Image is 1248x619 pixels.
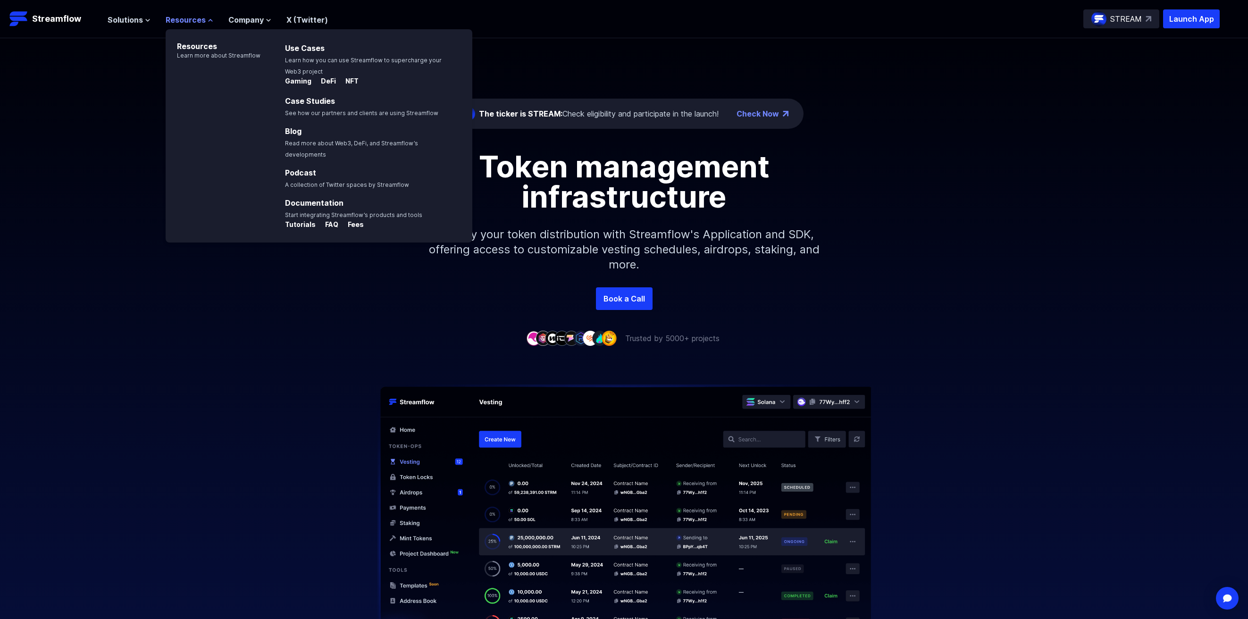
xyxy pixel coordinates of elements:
[1083,9,1159,28] a: STREAM
[285,96,335,106] a: Case Studies
[583,331,598,345] img: company-7
[108,14,151,25] button: Solutions
[166,29,260,52] p: Resources
[166,52,260,59] p: Learn more about Streamflow
[783,111,788,117] img: top-right-arrow.png
[737,108,779,119] a: Check Now
[338,76,359,86] p: NFT
[412,151,837,212] h1: Token management infrastructure
[573,331,588,345] img: company-6
[285,220,316,229] p: Tutorials
[285,221,318,230] a: Tutorials
[1216,587,1239,610] div: Open Intercom Messenger
[285,57,442,75] span: Learn how you can use Streamflow to supercharge your Web3 project
[596,287,653,310] a: Book a Call
[228,14,264,25] span: Company
[285,181,409,188] span: A collection of Twitter spaces by Streamflow
[564,331,579,345] img: company-5
[340,220,364,229] p: Fees
[286,15,328,25] a: X (Twitter)
[1146,16,1151,22] img: top-right-arrow.svg
[9,9,28,28] img: Streamflow Logo
[285,76,311,86] p: Gaming
[108,14,143,25] span: Solutions
[285,168,316,177] a: Podcast
[479,108,719,119] div: Check eligibility and participate in the launch!
[545,331,560,345] img: company-3
[1091,11,1106,26] img: streamflow-logo-circle.png
[1163,9,1220,28] button: Launch App
[166,14,206,25] span: Resources
[285,77,313,87] a: Gaming
[9,9,98,28] a: Streamflow
[526,331,541,345] img: company-1
[285,43,325,53] a: Use Cases
[338,77,359,87] a: NFT
[602,331,617,345] img: company-9
[285,109,438,117] span: See how our partners and clients are using Streamflow
[313,77,338,87] a: DeFi
[285,126,302,136] a: Blog
[1110,13,1142,25] p: STREAM
[592,331,607,345] img: company-8
[479,109,562,118] span: The ticker is STREAM:
[32,12,81,25] p: Streamflow
[340,221,364,230] a: Fees
[285,140,418,158] span: Read more about Web3, DeFi, and Streamflow’s developments
[536,331,551,345] img: company-2
[313,76,336,86] p: DeFi
[554,331,570,345] img: company-4
[166,14,213,25] button: Resources
[421,212,827,287] p: Simplify your token distribution with Streamflow's Application and SDK, offering access to custom...
[228,14,271,25] button: Company
[318,221,340,230] a: FAQ
[318,220,338,229] p: FAQ
[285,198,343,208] a: Documentation
[625,333,720,344] p: Trusted by 5000+ projects
[285,211,422,218] span: Start integrating Streamflow’s products and tools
